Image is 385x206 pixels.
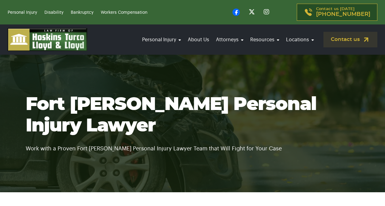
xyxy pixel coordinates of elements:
[26,95,316,135] span: Fort [PERSON_NAME] Personal Injury Lawyer
[316,7,370,17] p: Contact us [DATE]
[101,10,147,15] a: Workers Compensation
[284,31,316,48] a: Locations
[71,10,93,15] a: Bankruptcy
[8,10,37,15] a: Personal Injury
[323,32,377,47] a: Contact us
[44,10,63,15] a: Disability
[186,31,211,48] a: About Us
[26,137,360,153] p: Work with a Proven Fort [PERSON_NAME] Personal Injury Lawyer Team that Will Fight for Your Case
[297,4,377,21] a: Contact us [DATE][PHONE_NUMBER]
[140,31,183,48] a: Personal Injury
[8,28,87,51] img: logo
[316,11,370,17] span: [PHONE_NUMBER]
[214,31,245,48] a: Attorneys
[248,31,281,48] a: Resources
